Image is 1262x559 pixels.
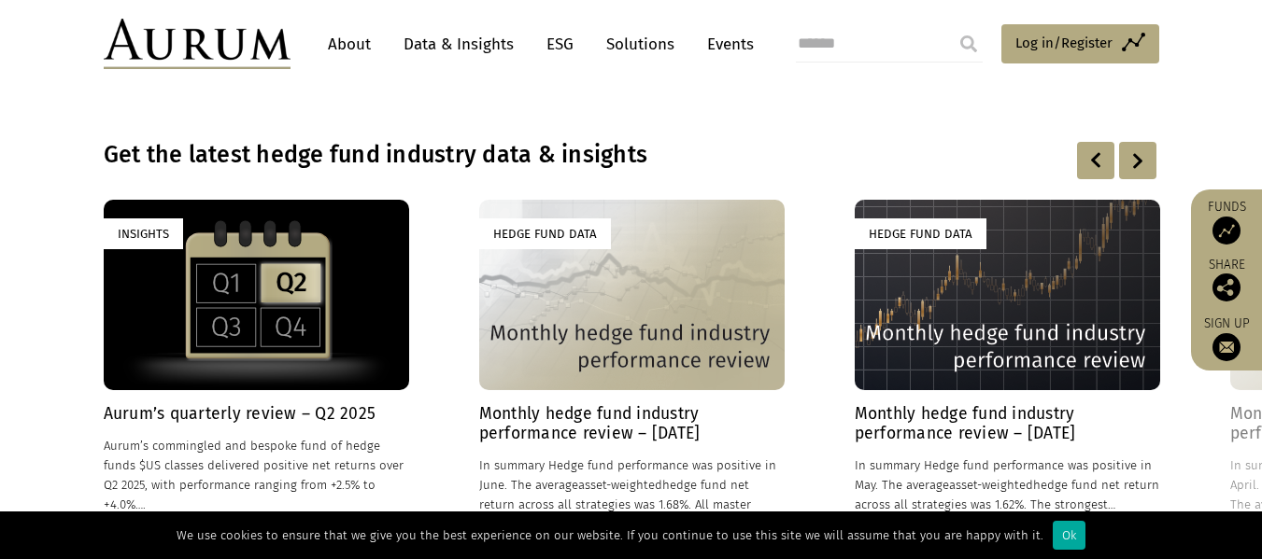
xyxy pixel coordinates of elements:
img: Aurum [104,19,291,69]
a: Solutions [597,27,684,62]
a: Data & Insights [394,27,523,62]
a: Hedge Fund Data Monthly hedge fund industry performance review – [DATE] In summary Hedge fund per... [855,200,1160,534]
input: Submit [950,25,987,63]
div: Hedge Fund Data [479,218,611,249]
a: Funds [1200,199,1253,245]
p: In summary Hedge fund performance was positive in June. The average hedge fund net return across ... [479,455,785,535]
a: ESG [537,27,583,62]
h4: Aurum’s quarterly review – Q2 2025 [104,404,409,424]
div: Hedge Fund Data [855,218,986,249]
a: Log in/Register [1001,24,1159,63]
a: About [319,27,380,62]
img: Access Funds [1212,217,1241,245]
span: asset-weighted [578,478,662,492]
h3: Get the latest hedge fund industry data & insights [104,141,918,169]
p: In summary Hedge fund performance was positive in May. The average hedge fund net return across a... [855,455,1160,514]
h4: Monthly hedge fund industry performance review – [DATE] [479,404,785,443]
img: Share this post [1212,273,1241,301]
div: Share [1200,259,1253,301]
p: Aurum’s commingled and bespoke fund of hedge funds $US classes delivered positive net returns ove... [104,436,409,515]
span: asset-weighted [949,478,1033,492]
a: Insights Aurum’s quarterly review – Q2 2025 Aurum’s commingled and bespoke fund of hedge funds $U... [104,200,409,534]
img: Sign up to our newsletter [1212,333,1241,361]
a: Sign up [1200,315,1253,361]
span: Log in/Register [1015,32,1113,54]
div: Ok [1053,521,1085,550]
h4: Monthly hedge fund industry performance review – [DATE] [855,404,1160,443]
div: Insights [104,218,183,249]
a: Hedge Fund Data Monthly hedge fund industry performance review – [DATE] In summary Hedge fund per... [479,200,785,534]
a: Events [698,27,754,62]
